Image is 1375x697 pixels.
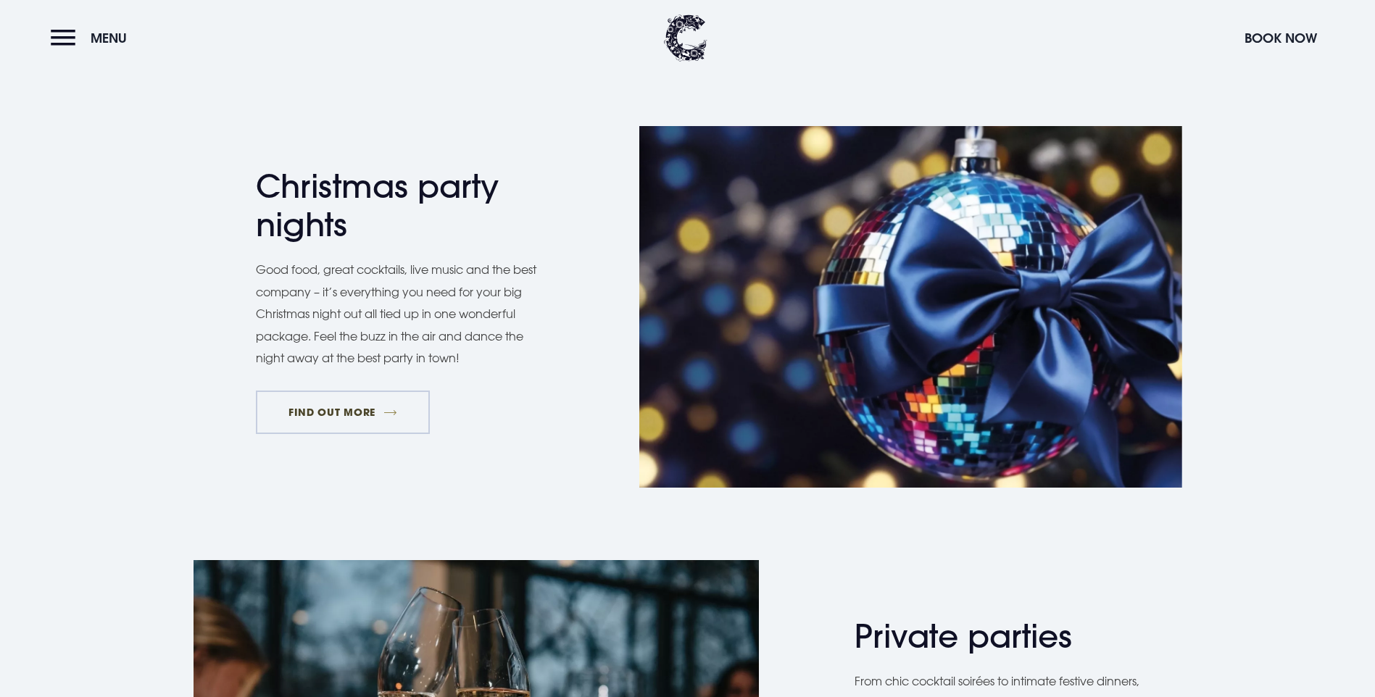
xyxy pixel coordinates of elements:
[1237,22,1324,54] button: Book Now
[51,22,134,54] button: Menu
[855,617,1137,656] h2: Private parties
[664,14,707,62] img: Clandeboye Lodge
[256,167,539,244] h2: Christmas party nights
[91,30,127,46] span: Menu
[639,126,1182,488] img: Hotel Christmas in Northern Ireland
[256,259,553,369] p: Good food, great cocktails, live music and the best company – it’s everything you need for your b...
[256,391,431,434] a: FIND OUT MORE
